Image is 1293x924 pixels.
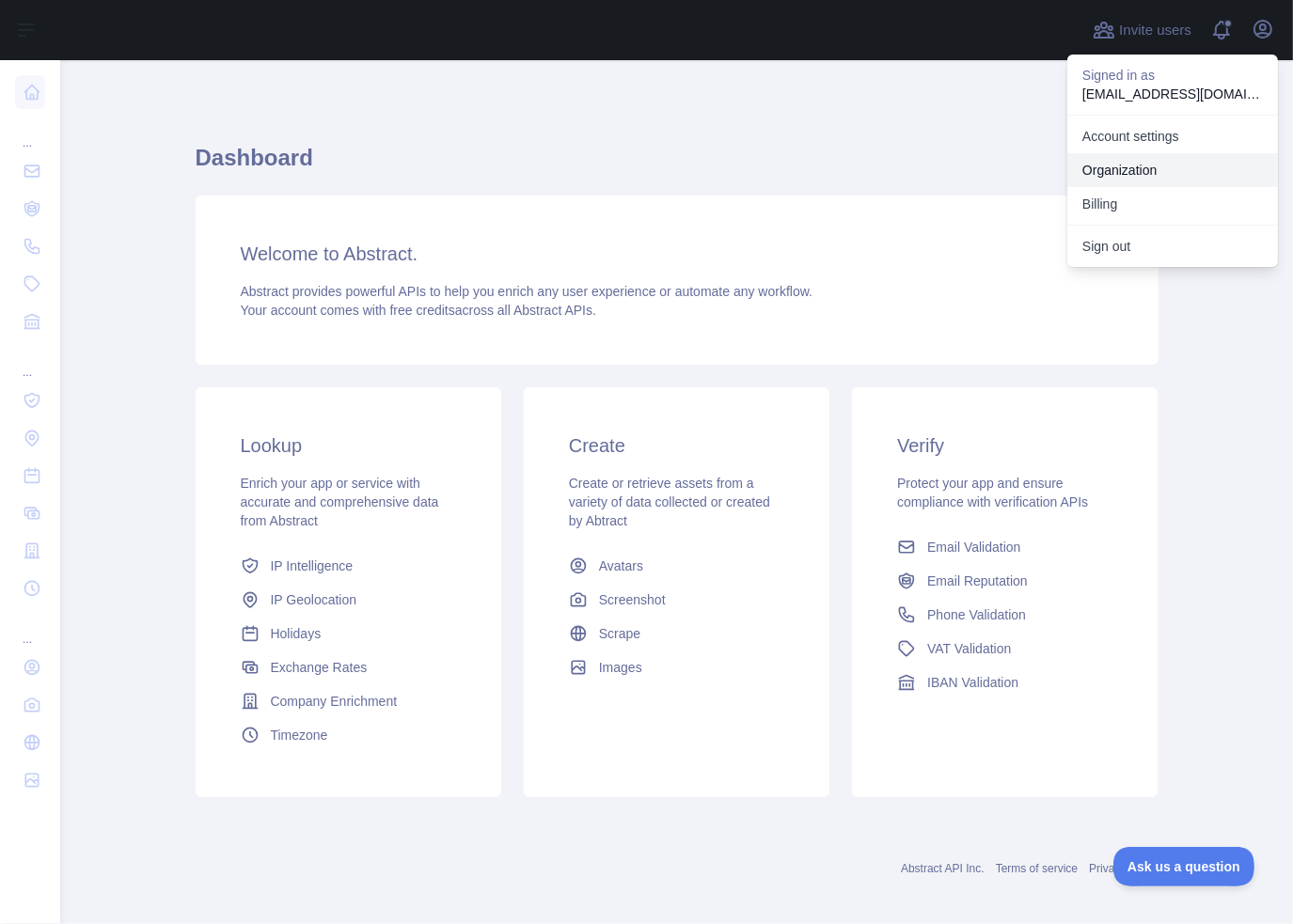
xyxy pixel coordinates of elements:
[271,726,328,744] span: Timezone
[890,666,1120,699] a: IBAN Validation
[1082,85,1263,103] p: [EMAIL_ADDRESS][DOMAIN_NAME]
[996,862,1078,875] a: Terms of service
[233,583,464,617] a: IP Geolocation
[569,432,784,459] h3: Create
[1067,153,1278,187] a: Organization
[15,342,45,380] div: ...
[1067,187,1278,221] button: Billing
[1119,20,1191,41] span: Invite users
[1089,862,1158,875] a: Privacy policy
[897,432,1112,459] h3: Verify
[233,617,464,650] a: Holidays
[196,143,1159,188] h1: Dashboard
[241,432,456,459] h3: Lookup
[233,650,464,684] a: Exchange Rates
[890,632,1120,666] a: VAT Validation
[1082,66,1263,85] p: Signed in as
[233,718,464,752] a: Timezone
[271,692,398,711] span: Company Enrichment
[599,556,643,575] span: Avatars
[599,624,640,643] span: Scrape
[1067,229,1278,263] button: Sign out
[561,650,792,684] a: Images
[1067,119,1278,153] a: Account settings
[390,303,455,318] span: free credits
[271,624,322,643] span: Holidays
[927,605,1026,624] span: Phone Validation
[927,639,1011,658] span: VAT Validation
[241,303,596,318] span: Your account comes with across all Abstract APIs.
[233,684,464,718] a: Company Enrichment
[1089,15,1195,45] button: Invite users
[927,572,1028,590] span: Email Reputation
[890,598,1120,632] a: Phone Validation
[271,556,354,575] span: IP Intelligence
[599,658,642,677] span: Images
[901,862,985,875] a: Abstract API Inc.
[561,617,792,650] a: Scrape
[599,590,666,609] span: Screenshot
[241,241,1113,267] h3: Welcome to Abstract.
[927,538,1020,556] span: Email Validation
[271,658,368,677] span: Exchange Rates
[1113,847,1255,886] iframe: Toggle Customer Support
[271,590,357,609] span: IP Geolocation
[890,530,1120,564] a: Email Validation
[890,564,1120,598] a: Email Reputation
[241,284,813,299] span: Abstract provides powerful APIs to help you enrich any user experience or automate any workflow.
[897,476,1088,509] span: Protect your app and ensure compliance with verification APIs
[233,549,464,583] a: IP Intelligence
[569,476,770,528] span: Create or retrieve assets from a variety of data collected or created by Abtract
[927,673,1018,692] span: IBAN Validation
[241,476,439,528] span: Enrich your app or service with accurate and comprehensive data from Abstract
[15,113,45,150] div: ...
[15,609,45,647] div: ...
[561,583,792,617] a: Screenshot
[561,549,792,583] a: Avatars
